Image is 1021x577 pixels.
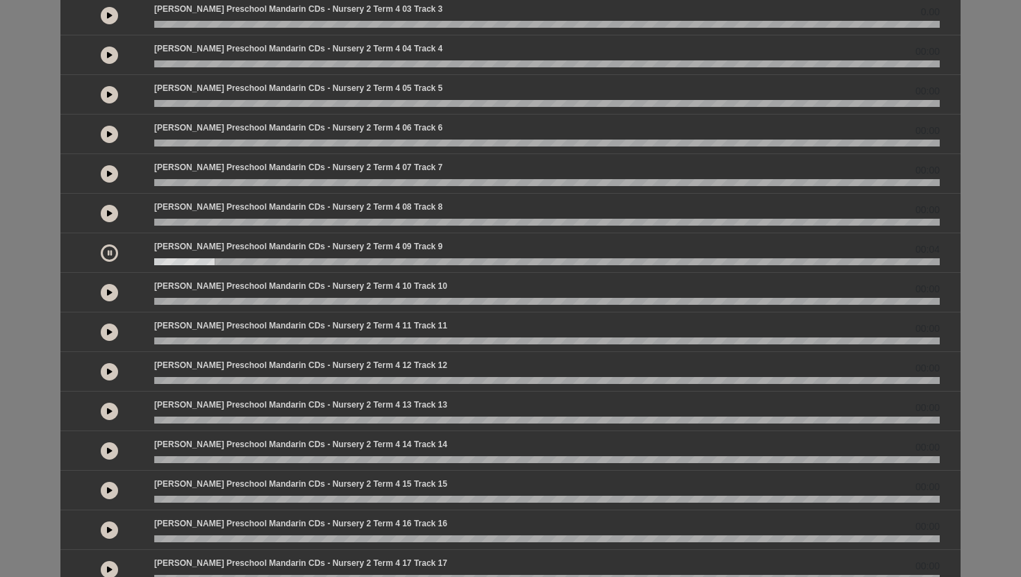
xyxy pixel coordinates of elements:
[921,5,940,19] span: 0.00
[915,84,940,99] span: 00:00
[154,240,442,253] p: [PERSON_NAME] Preschool Mandarin CDs - Nursery 2 Term 4 09 Track 9
[915,321,940,336] span: 00:00
[154,82,442,94] p: [PERSON_NAME] Preschool Mandarin CDs - Nursery 2 Term 4 05 Track 5
[154,319,447,332] p: [PERSON_NAME] Preschool Mandarin CDs - Nursery 2 Term 4 11 Track 11
[915,44,940,59] span: 00:00
[915,559,940,574] span: 00:00
[915,203,940,217] span: 00:00
[915,242,940,257] span: 00:04
[154,478,447,490] p: [PERSON_NAME] Preschool Mandarin CDs - Nursery 2 Term 4 15 Track 15
[154,280,447,292] p: [PERSON_NAME] Preschool Mandarin CDs - Nursery 2 Term 4 10 Track 10
[154,438,447,451] p: [PERSON_NAME] Preschool Mandarin CDs - Nursery 2 Term 4 14 Track 14
[915,124,940,138] span: 00:00
[154,557,447,569] p: [PERSON_NAME] Preschool Mandarin CDs - Nursery 2 Term 4 17 Track 17
[915,401,940,415] span: 00:00
[154,42,442,55] p: [PERSON_NAME] Preschool Mandarin CDs - Nursery 2 Term 4 04 Track 4
[915,480,940,494] span: 00:00
[915,440,940,455] span: 00:00
[154,517,447,530] p: [PERSON_NAME] Preschool Mandarin CDs - Nursery 2 Term 4 16 Track 16
[915,361,940,376] span: 00:00
[154,3,442,15] p: [PERSON_NAME] Preschool Mandarin CDs - Nursery 2 Term 4 03 Track 3
[154,359,447,371] p: [PERSON_NAME] Preschool Mandarin CDs - Nursery 2 Term 4 12 Track 12
[915,282,940,296] span: 00:00
[154,122,442,134] p: [PERSON_NAME] Preschool Mandarin CDs - Nursery 2 Term 4 06 Track 6
[915,519,940,534] span: 00:00
[154,161,442,174] p: [PERSON_NAME] Preschool Mandarin CDs - Nursery 2 Term 4 07 Track 7
[915,163,940,178] span: 00:00
[154,399,447,411] p: [PERSON_NAME] Preschool Mandarin CDs - Nursery 2 Term 4 13 Track 13
[154,201,442,213] p: [PERSON_NAME] Preschool Mandarin CDs - Nursery 2 Term 4 08 Track 8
